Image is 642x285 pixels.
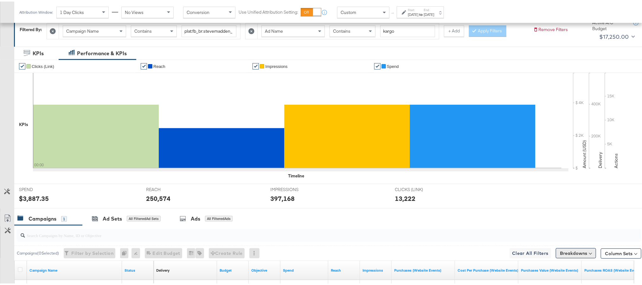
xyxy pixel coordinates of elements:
[521,266,579,271] a: The total value of the purchase actions tracked by your Custom Audience pixel on your website aft...
[153,63,165,67] span: Reach
[458,266,518,271] a: The average cost for each purchase tracked by your Custom Audience pixel on your website after pe...
[17,249,59,255] div: Campaigns ( 0 Selected)
[20,25,42,31] div: Filtered By:
[265,27,283,32] span: Ad Name
[125,8,144,14] span: No Views
[418,10,424,15] strong: to
[510,247,551,257] button: Clear All Filters
[408,10,418,16] div: [DATE]
[341,8,356,14] span: Custom
[32,63,54,67] span: Clicks (Link)
[444,24,464,35] button: + Add
[141,62,147,68] a: ✔
[220,266,246,271] a: The maximum amount you're willing to spend on your ads, on average each day or over the lifetime ...
[251,266,278,271] a: Your campaign's objective.
[61,215,67,220] div: 1
[597,30,636,40] button: $17,250.00
[239,8,298,14] label: Use Unified Attribution Setting:
[25,225,584,237] input: Search Campaigns by Name, ID or Objective
[556,247,596,257] button: Breakdowns
[103,214,122,221] div: Ad Sets
[374,62,381,68] a: ✔
[29,214,56,221] div: Campaigns
[156,266,170,271] a: Reflects the ability of your Ad Campaign to achieve delivery based on ad states, schedule and bud...
[66,27,99,32] span: Campaign Name
[363,266,389,271] a: The number of times your ad was served. On mobile apps an ad is counted as served the first time ...
[395,192,415,202] div: 13,222
[424,6,434,10] label: End:
[394,266,453,271] a: The number of times a purchase was made tracked by your Custom Audience pixel on your website aft...
[395,185,442,191] span: CLICKS (LINK)
[19,9,53,13] div: Attribution Window:
[187,8,209,14] span: Conversion
[380,24,435,36] input: Enter a search term
[125,266,151,271] a: Shows the current state of your Ad Campaign.
[613,152,619,167] text: Actions
[77,48,127,56] div: Performance & KPIs
[19,62,25,68] a: ✔
[592,18,627,30] div: Active A/C Budget
[60,8,84,14] span: 1 Day Clicks
[19,120,28,126] div: KPIs
[333,27,350,32] span: Contains
[29,266,119,271] a: Your campaign name.
[182,24,236,36] input: Enter a search term
[146,185,194,191] span: REACH
[387,63,399,67] span: Spend
[146,192,170,202] div: 250,574
[601,247,641,257] button: Column Sets
[331,266,357,271] a: The number of people your ad was served to.
[156,266,170,271] div: Delivery
[19,192,49,202] div: $3,887.35
[408,6,418,10] label: Start:
[120,247,132,257] div: 0
[270,192,295,202] div: 397,168
[288,171,304,177] div: Timeline
[19,185,67,191] span: SPEND
[270,185,318,191] span: IMPRESSIONS
[581,139,587,167] text: Amount (USD)
[424,10,434,16] div: [DATE]
[390,11,396,13] span: ↑
[191,214,200,221] div: Ads
[205,214,233,220] div: All Filtered Ads
[533,25,568,31] button: Remove Filters
[512,248,549,256] span: Clear All Filters
[134,27,152,32] span: Contains
[283,266,326,271] a: The total amount spent to date.
[597,150,603,167] text: Delivery
[599,30,629,40] div: $17,250.00
[265,63,287,67] span: Impressions
[33,48,44,56] div: KPIs
[253,62,259,68] a: ✔
[127,214,161,220] div: All Filtered Ad Sets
